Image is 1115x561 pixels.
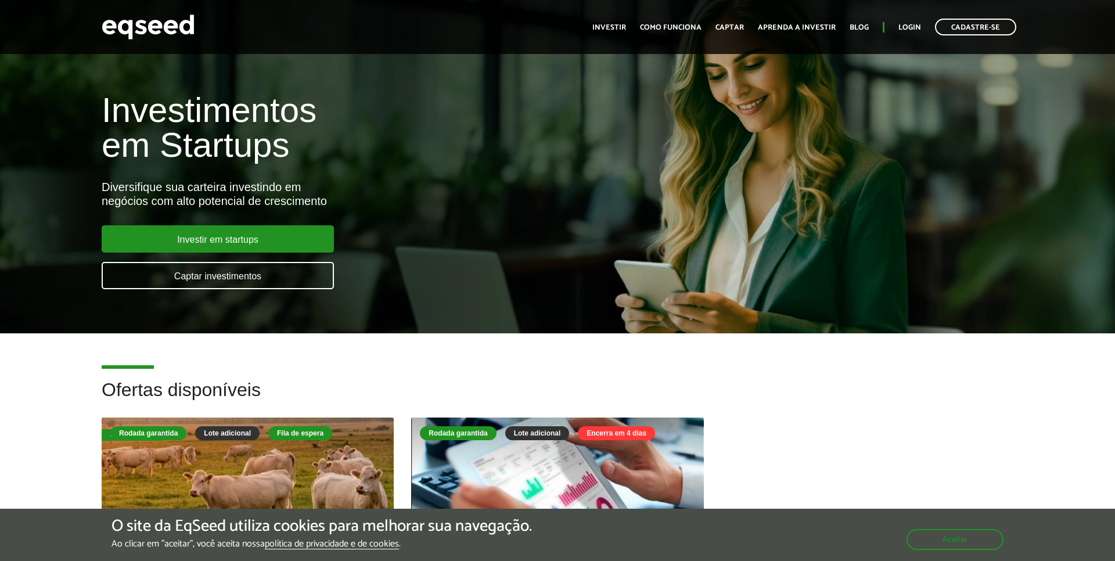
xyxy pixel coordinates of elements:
[102,380,1013,418] h2: Ofertas disponíveis
[195,426,260,440] div: Lote adicional
[111,538,532,549] p: Ao clicar em "aceitar", você aceita nossa .
[935,19,1016,35] a: Cadastre-se
[907,529,1003,550] button: Aceitar
[102,93,642,163] h1: Investimentos em Startups
[578,426,655,440] div: Encerra em 4 dias
[850,24,869,31] a: Blog
[102,262,334,289] a: Captar investimentos
[420,426,496,440] div: Rodada garantida
[640,24,702,31] a: Como funciona
[715,24,744,31] a: Captar
[102,180,642,208] div: Diversifique sua carteira investindo em negócios com alto potencial de crescimento
[110,426,186,440] div: Rodada garantida
[102,225,334,253] a: Investir em startups
[898,24,921,31] a: Login
[268,426,332,440] div: Fila de espera
[111,517,532,535] h5: O site da EqSeed utiliza cookies para melhorar sua navegação.
[102,429,167,441] div: Fila de espera
[592,24,626,31] a: Investir
[758,24,836,31] a: Aprenda a investir
[102,12,195,42] img: EqSeed
[265,540,399,549] a: política de privacidade e de cookies
[505,426,570,440] div: Lote adicional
